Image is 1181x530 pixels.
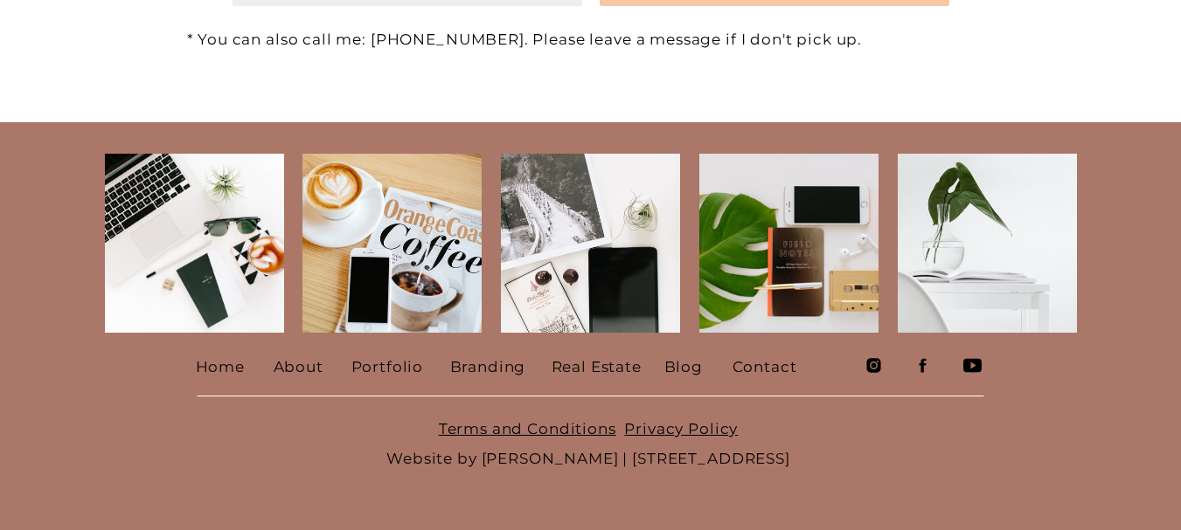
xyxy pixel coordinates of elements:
[450,352,527,378] a: Branding
[501,154,680,333] img: jasmine-star-stock-photo2
[302,154,482,333] img: jasmine-star-stock-photo5
[187,24,1000,44] p: * You can also call me: [PHONE_NUMBER]. Please leave a message if I don't pick up.
[624,420,738,437] a: Privacy Policy
[733,352,800,378] a: Contact
[439,420,616,437] a: Terms and Conditions
[196,352,247,378] a: Home
[664,352,705,378] a: Blog
[105,154,284,333] img: jasmine-star-stock-photo1
[552,352,648,378] a: Real Estate
[351,352,422,378] a: Portfolio
[274,352,326,378] a: About
[898,154,1077,333] img: sarah-dorweiler-lp40q07DIe0-unsplash
[196,414,982,470] p: Website by [PERSON_NAME] | [STREET_ADDRESS]
[699,154,879,333] img: jasmine-star-stock-photo4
